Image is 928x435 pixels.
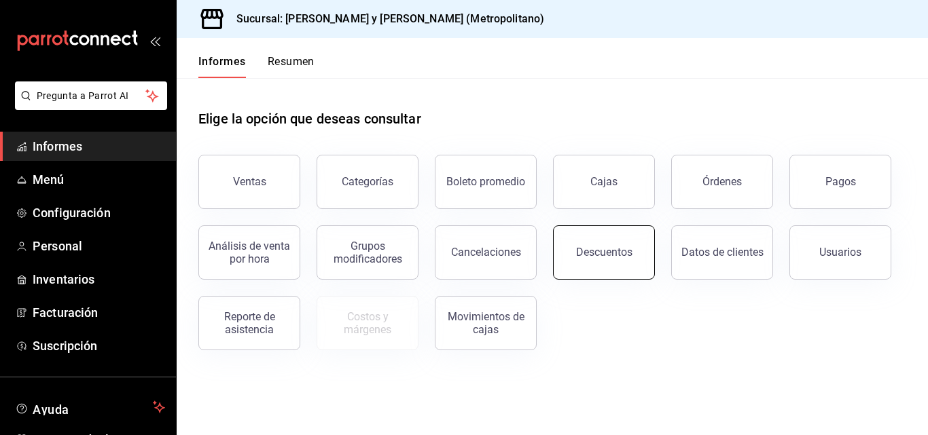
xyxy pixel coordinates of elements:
font: Datos de clientes [681,246,764,259]
font: Personal [33,239,82,253]
font: Reporte de asistencia [224,310,275,336]
div: pestañas de navegación [198,54,315,78]
font: Configuración [33,206,111,220]
font: Resumen [268,55,315,68]
font: Cajas [590,175,618,188]
font: Categorías [342,175,393,188]
button: Análisis de venta por hora [198,225,300,280]
font: Informes [198,55,246,68]
font: Movimientos de cajas [448,310,524,336]
font: Sucursal: [PERSON_NAME] y [PERSON_NAME] (Metropolitano) [236,12,544,25]
font: Costos y márgenes [344,310,391,336]
font: Usuarios [819,246,861,259]
button: Pagos [789,155,891,209]
button: Boleto promedio [435,155,537,209]
font: Ayuda [33,402,69,417]
font: Descuentos [576,246,632,259]
button: Contrata inventarios para ver este informe [317,296,418,350]
button: Pregunta a Parrot AI [15,81,167,110]
font: Menú [33,172,65,187]
button: Movimientos de cajas [435,296,537,350]
font: Suscripción [33,339,97,353]
font: Informes [33,139,82,153]
font: Facturación [33,305,98,320]
button: Órdenes [671,155,773,209]
font: Boleto promedio [446,175,525,188]
button: Descuentos [553,225,655,280]
font: Ventas [233,175,266,188]
a: Pregunta a Parrot AI [10,98,167,113]
button: Cancelaciones [435,225,537,280]
button: Categorías [317,155,418,209]
font: Análisis de venta por hora [209,240,290,265]
font: Pagos [825,175,856,188]
a: Cajas [553,155,655,209]
font: Inventarios [33,272,94,286]
button: Datos de clientes [671,225,773,280]
font: Pregunta a Parrot AI [37,90,129,101]
font: Elige la opción que deseas consultar [198,111,421,127]
font: Órdenes [702,175,742,188]
font: Grupos modificadores [334,240,402,265]
font: Cancelaciones [451,246,521,259]
button: Reporte de asistencia [198,296,300,350]
button: Ventas [198,155,300,209]
button: abrir_cajón_menú [149,35,160,46]
button: Grupos modificadores [317,225,418,280]
button: Usuarios [789,225,891,280]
